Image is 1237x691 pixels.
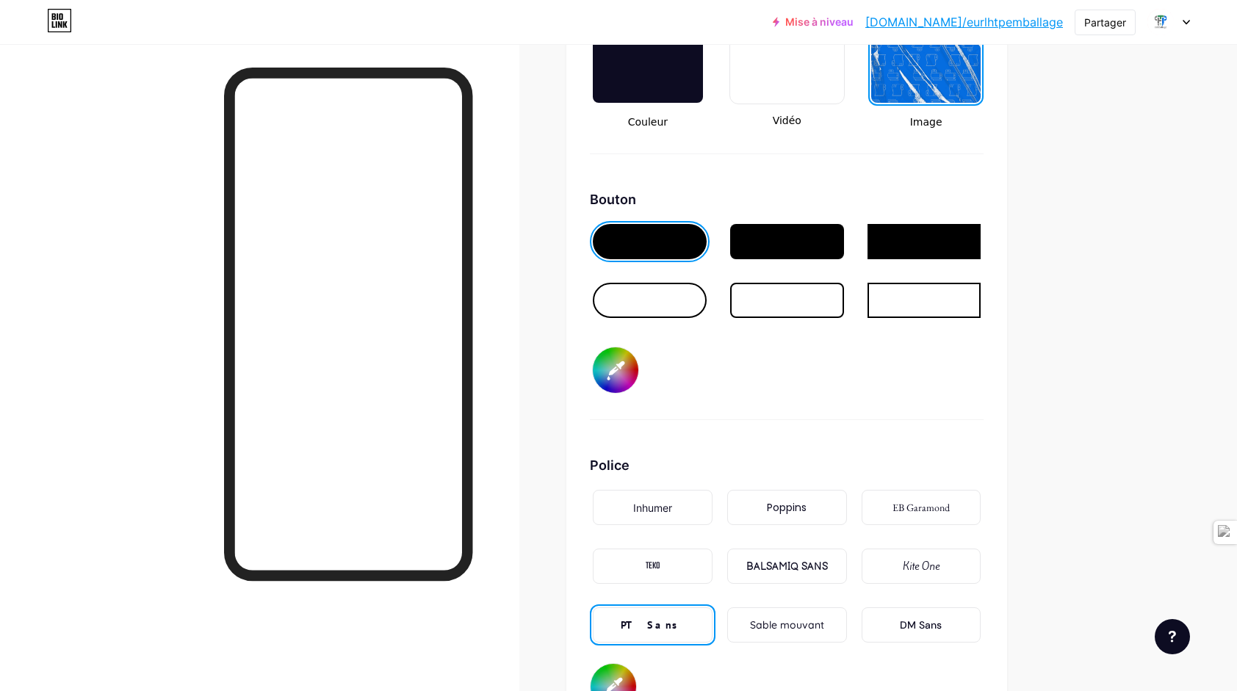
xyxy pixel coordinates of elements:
div: Poppins [767,500,807,515]
div: TEKO [646,559,660,574]
img: Eurlhtpemballage [1147,8,1175,36]
div: Inhumer [633,500,672,515]
div: DM Sans [900,618,942,633]
span: Vidéo [729,113,845,129]
div: Police [590,455,984,475]
span: Couleur [590,115,705,130]
div: PT Sans [621,618,685,633]
font: Mise à niveau [785,16,854,28]
div: BALSAMIQ SANS [746,559,828,574]
div: Bouton [590,189,984,209]
a: [DOMAIN_NAME]/eurlhtpemballage [865,13,1063,31]
div: Sable mouvant [750,618,824,633]
span: Image [868,115,984,130]
div: Kite One [903,559,940,574]
div: Partager [1084,15,1126,30]
div: EB Garamond [892,500,950,515]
